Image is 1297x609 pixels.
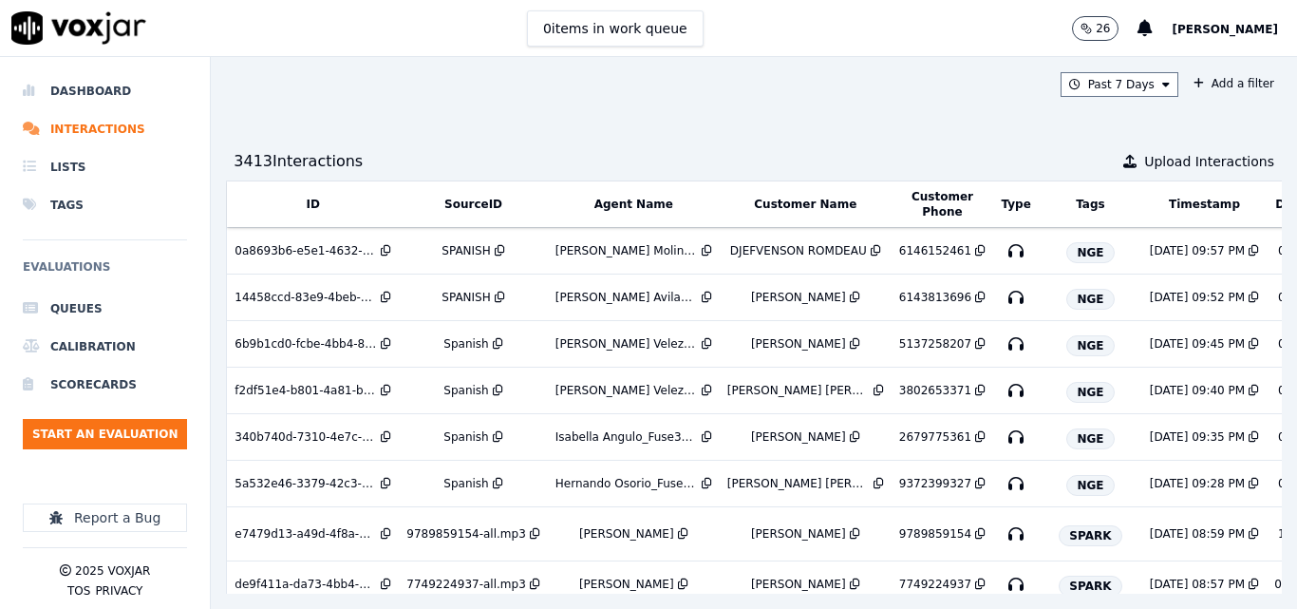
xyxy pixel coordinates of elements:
[899,526,971,542] div: 9789859154
[23,504,187,532] button: Report a Bug
[1150,526,1245,542] div: [DATE] 08:59 PM
[1001,197,1030,212] button: Type
[751,336,846,352] div: [PERSON_NAME]
[754,197,856,212] button: Customer Name
[67,583,90,599] button: TOS
[579,526,674,542] div: [PERSON_NAME]
[443,336,488,352] div: Spanish
[23,366,187,404] a: Scorecards
[23,72,187,110] a: Dashboard
[1150,429,1245,445] div: [DATE] 09:35 PM
[1072,16,1118,41] button: 26
[1061,72,1178,97] button: Past 7 Days
[23,186,187,224] a: Tags
[751,429,846,445] div: [PERSON_NAME]
[1150,383,1245,398] div: [DATE] 09:40 PM
[751,577,846,592] div: [PERSON_NAME]
[1186,72,1282,95] button: Add a filter
[899,577,971,592] div: 7749224937
[307,197,320,212] button: ID
[23,419,187,449] button: Start an Evaluation
[899,243,971,258] div: 6146152461
[23,148,187,186] a: Lists
[1150,336,1245,352] div: [DATE] 09:45 PM
[443,476,488,491] div: Spanish
[527,10,704,47] button: 0items in work queue
[75,563,150,579] p: 2025 Voxjar
[727,476,870,491] div: [PERSON_NAME] [PERSON_NAME]
[555,336,698,352] div: [PERSON_NAME] Velez_Fuse3039_NGE
[751,526,846,542] div: [PERSON_NAME]
[899,336,971,352] div: 5137258207
[23,256,187,290] h6: Evaluations
[442,290,490,305] div: SPANISH
[23,290,187,328] a: Queues
[1066,475,1114,496] span: NGE
[23,110,187,148] a: Interactions
[1066,289,1114,310] span: NGE
[555,476,698,491] div: Hernando Osorio_Fuse3032_NGE
[23,328,187,366] a: Calibration
[235,526,377,542] div: e7479d13-a49d-4f8a-ae33-7e068371eb49
[1066,428,1114,449] span: NGE
[1066,335,1114,356] span: NGE
[555,290,698,305] div: [PERSON_NAME] Avila_WANN3191_NGE
[1169,197,1240,212] button: Timestamp
[555,243,698,258] div: [PERSON_NAME] Molina_Fuse3103_NGE
[235,476,377,491] div: 5a532e46-3379-42c3-a4c0-48c2c15adb7e
[594,197,673,212] button: Agent Name
[1059,576,1121,597] span: SPARK
[899,383,971,398] div: 3802653371
[235,383,377,398] div: f2df51e4-b801-4a81-bef3-9fe5eda16ccd
[899,189,986,219] button: Customer Phone
[1150,577,1245,592] div: [DATE] 08:57 PM
[235,243,377,258] div: 0a8693b6-e5e1-4632-85d8-48af81c3b7de
[1066,382,1114,403] span: NGE
[1150,243,1245,258] div: [DATE] 09:57 PM
[730,243,867,258] div: DJEFVENSON ROMDEAU
[235,336,377,352] div: 6b9b1cd0-fcbe-4bb4-8a74-d6834f10cc75
[444,197,502,212] button: SourceID
[1076,197,1104,212] button: Tags
[443,429,488,445] div: Spanish
[234,150,363,173] div: 3413 Interaction s
[95,583,142,599] button: Privacy
[406,577,525,592] div: 7749224937-all.mp3
[1172,23,1278,36] span: [PERSON_NAME]
[1150,290,1245,305] div: [DATE] 09:52 PM
[899,290,971,305] div: 6143813696
[406,526,525,542] div: 9789859154-all.mp3
[1150,476,1245,491] div: [DATE] 09:28 PM
[727,383,870,398] div: [PERSON_NAME] [PERSON_NAME]
[11,11,146,45] img: voxjar logo
[751,290,846,305] div: [PERSON_NAME]
[1096,21,1110,36] p: 26
[235,429,377,445] div: 340b740d-7310-4e7c-865b-62a03e0554ea
[1059,525,1121,546] span: SPARK
[1072,16,1137,41] button: 26
[1144,152,1274,171] span: Upload Interactions
[1066,242,1114,263] span: NGE
[899,429,971,445] div: 2679775361
[1172,17,1297,40] button: [PERSON_NAME]
[555,429,698,445] div: Isabella Angulo_Fuse3002_NGE
[579,577,674,592] div: [PERSON_NAME]
[555,383,698,398] div: [PERSON_NAME] Velez_Fuse3039_NGE
[1123,152,1274,171] button: Upload Interactions
[235,577,377,592] div: de9f411a-da73-4bb4-baff-41d5a1de8fe1
[442,243,490,258] div: SPANISH
[899,476,971,491] div: 9372399327
[235,290,377,305] div: 14458ccd-83e9-4beb-a584-1522ed3168dd
[443,383,488,398] div: Spanish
